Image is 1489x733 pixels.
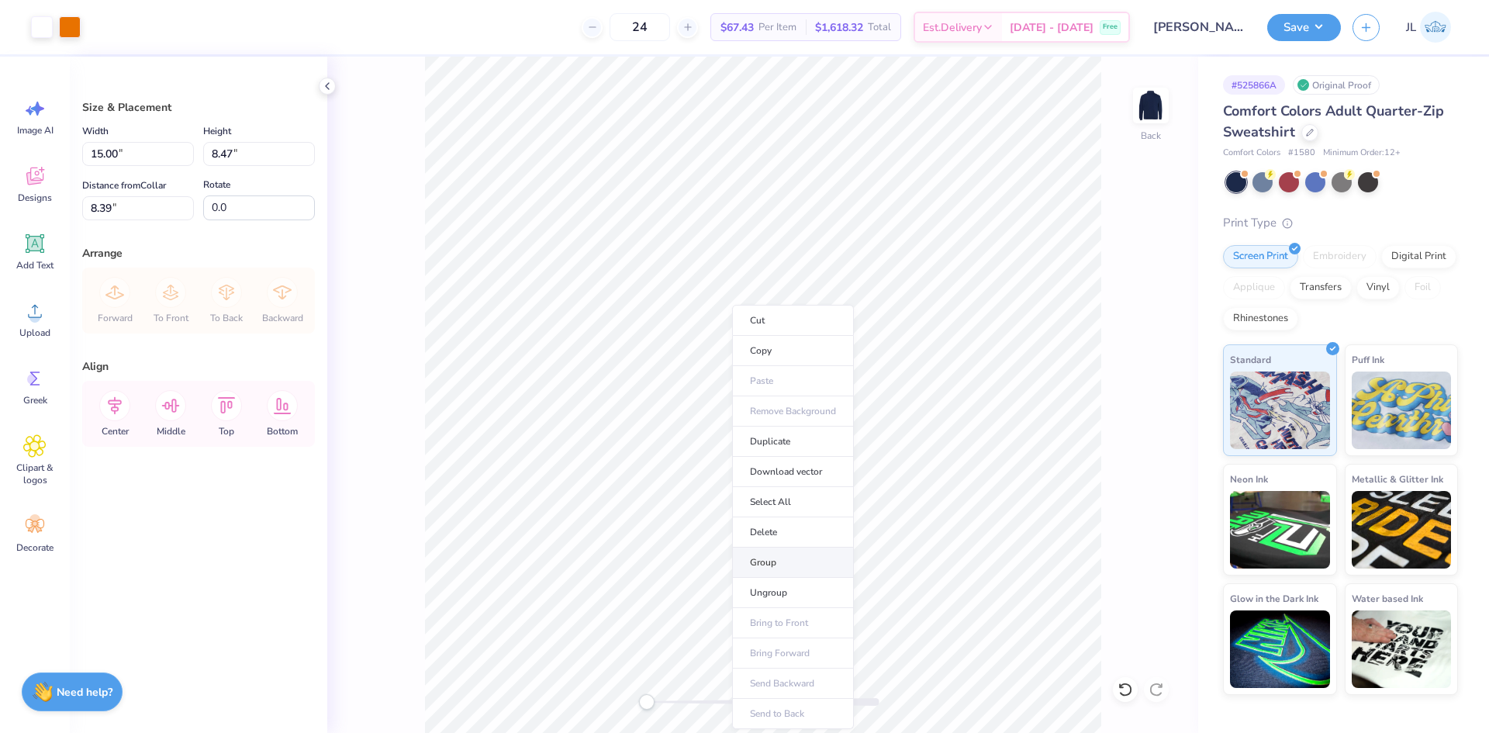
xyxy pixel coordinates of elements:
span: Standard [1230,351,1271,368]
li: Group [732,548,854,578]
img: Puff Ink [1352,372,1452,449]
span: Minimum Order: 12 + [1323,147,1401,160]
div: Accessibility label [639,694,655,710]
div: Back [1141,129,1161,143]
span: Neon Ink [1230,471,1268,487]
span: Greek [23,394,47,406]
span: Bottom [267,425,298,437]
li: Copy [732,336,854,366]
li: Select All [732,487,854,517]
li: Duplicate [732,427,854,457]
span: Per Item [758,19,796,36]
img: Standard [1230,372,1330,449]
label: Rotate [203,175,230,194]
input: Untitled Design [1142,12,1256,43]
div: Arrange [82,245,315,261]
span: Glow in the Dark Ink [1230,590,1318,607]
span: Add Text [16,259,54,271]
span: Decorate [16,541,54,554]
img: Neon Ink [1230,491,1330,569]
span: Water based Ink [1352,590,1423,607]
span: Metallic & Glitter Ink [1352,471,1443,487]
input: – – [610,13,670,41]
span: Free [1103,22,1118,33]
div: Transfers [1290,276,1352,299]
li: Cut [732,305,854,336]
li: Delete [732,517,854,548]
span: Clipart & logos [9,462,60,486]
span: $1,618.32 [815,19,863,36]
span: Top [219,425,234,437]
div: Size & Placement [82,99,315,116]
div: Digital Print [1381,245,1456,268]
img: Jairo Laqui [1420,12,1451,43]
span: Est. Delivery [923,19,982,36]
span: Total [868,19,891,36]
span: # 1580 [1288,147,1315,160]
span: Puff Ink [1352,351,1384,368]
span: Image AI [17,124,54,137]
div: Vinyl [1356,276,1400,299]
span: Designs [18,192,52,204]
div: Align [82,358,315,375]
a: JL [1399,12,1458,43]
label: Height [203,122,231,140]
span: Upload [19,327,50,339]
img: Water based Ink [1352,610,1452,688]
span: Middle [157,425,185,437]
span: Comfort Colors [1223,147,1280,160]
div: Applique [1223,276,1285,299]
span: $67.43 [720,19,754,36]
div: Rhinestones [1223,307,1298,330]
div: Print Type [1223,214,1458,232]
img: Metallic & Glitter Ink [1352,491,1452,569]
img: Back [1135,90,1166,121]
label: Width [82,122,109,140]
img: Glow in the Dark Ink [1230,610,1330,688]
label: Distance from Collar [82,176,166,195]
strong: Need help? [57,685,112,700]
span: [DATE] - [DATE] [1010,19,1093,36]
li: Ungroup [732,578,854,608]
span: Center [102,425,129,437]
div: Embroidery [1303,245,1377,268]
li: Download vector [732,457,854,487]
div: Foil [1404,276,1441,299]
div: Screen Print [1223,245,1298,268]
